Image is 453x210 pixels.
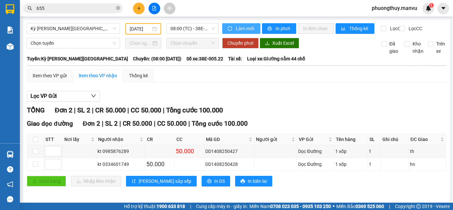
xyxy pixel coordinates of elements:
span: Số xe: 38E-005.22 [186,55,223,62]
span: VP Gửi [299,136,327,143]
span: | [119,120,121,127]
span: Chuyến: (08:00 [DATE]) [133,55,181,62]
img: warehouse-icon [7,151,14,158]
span: close-circle [116,6,120,10]
span: CC 50.000 [157,120,187,127]
img: logo-vxr [6,4,14,14]
button: bar-chartThống kê [336,23,374,34]
button: In đơn chọn [298,23,334,34]
span: down [91,93,96,99]
span: sync [227,26,233,32]
span: Loại xe: Giường nằm 44 chỗ [247,55,305,62]
button: printerIn DS [202,176,230,186]
strong: 0708 023 035 - 0935 103 250 [270,204,331,209]
span: Lọc VP Gửi [31,92,57,100]
span: Mã GD [206,136,247,143]
div: 1 [369,148,379,155]
img: warehouse-icon [7,43,14,50]
div: 1 xốp [335,161,366,168]
span: Kỳ Anh - Hà Nội [31,24,116,34]
button: printerIn phơi [262,23,296,34]
button: syncLàm mới [222,23,260,34]
div: 50.000 [176,147,203,156]
span: plus [137,6,141,11]
th: Tên hàng [334,134,368,145]
span: Miền Bắc [336,203,384,210]
span: | [389,203,390,210]
span: copyright [416,204,421,209]
sup: 1 [429,3,434,8]
span: Chọn tuyến [31,38,116,48]
span: Xuất Excel [272,39,294,47]
button: aim [164,3,175,14]
td: DD1408250427 [204,145,254,158]
td: Dọc Đường [297,158,334,171]
span: Thống kê [349,25,369,32]
div: kt 0334601749 [97,161,144,168]
button: file-add [149,3,160,14]
img: solution-icon [7,27,14,34]
span: Cung cấp máy in - giấy in: [196,203,248,210]
span: | [190,203,191,210]
div: DD1408250428 [205,161,253,168]
td: Dọc Đường [297,145,334,158]
span: | [163,106,164,114]
span: download [265,41,270,46]
button: downloadNhập kho nhận [71,176,121,186]
button: plus [133,3,145,14]
span: Tổng cước 100.000 [166,106,223,114]
span: Người gửi [256,136,290,143]
span: | [102,120,103,127]
input: Tìm tên, số ĐT hoặc mã đơn [36,5,115,12]
span: CR 50.000 [123,120,152,127]
span: question-circle [7,166,13,173]
span: Đơn 2 [55,106,72,114]
span: Đã giao [387,40,401,55]
button: sort-ascending[PERSON_NAME] sắp xếp [126,176,197,186]
span: Tài xế: [228,55,242,62]
span: | [127,106,129,114]
span: | [188,120,190,127]
button: uploadGiao hàng [27,176,66,186]
span: caret-down [440,5,446,11]
span: | [154,120,156,127]
td: DD1408250428 [204,158,254,171]
button: Lọc VP Gửi [27,91,100,102]
span: Nơi lấy [64,136,90,143]
span: [PERSON_NAME] sắp xếp [139,177,191,185]
button: caret-down [437,3,449,14]
span: notification [7,181,13,187]
span: In DS [214,177,225,185]
span: SL 2 [77,106,90,114]
div: hn [410,161,445,168]
strong: 0369 525 060 [356,204,384,209]
span: In biên lai [248,177,267,185]
span: SL 2 [105,120,118,127]
div: 1 xốp [335,148,366,155]
div: Dọc Đường [298,148,333,155]
span: bar-chart [341,26,347,32]
input: Chọn ngày [129,39,151,47]
span: Hỗ trợ kỹ thuật: [124,203,185,210]
span: CC 50.000 [131,106,161,114]
span: Tổng cước 100.000 [192,120,248,127]
th: SL [368,134,381,145]
span: Lọc CR [387,25,405,32]
span: Người nhận [98,136,138,143]
span: message [7,196,13,202]
div: DD1408250427 [205,148,253,155]
th: STT [44,134,63,145]
img: icon-new-feature [425,5,431,11]
span: In phơi [276,25,291,32]
span: | [92,106,94,114]
span: CR 50.000 [95,106,126,114]
span: 1 [430,3,432,8]
th: CC [175,134,204,145]
span: file-add [152,6,157,11]
span: search [28,6,32,11]
span: Đơn 2 [83,120,100,127]
span: phuongthuy.manvu [366,4,422,12]
div: 1 [369,161,379,168]
span: Lọc CC [406,25,423,32]
span: printer [207,179,212,184]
